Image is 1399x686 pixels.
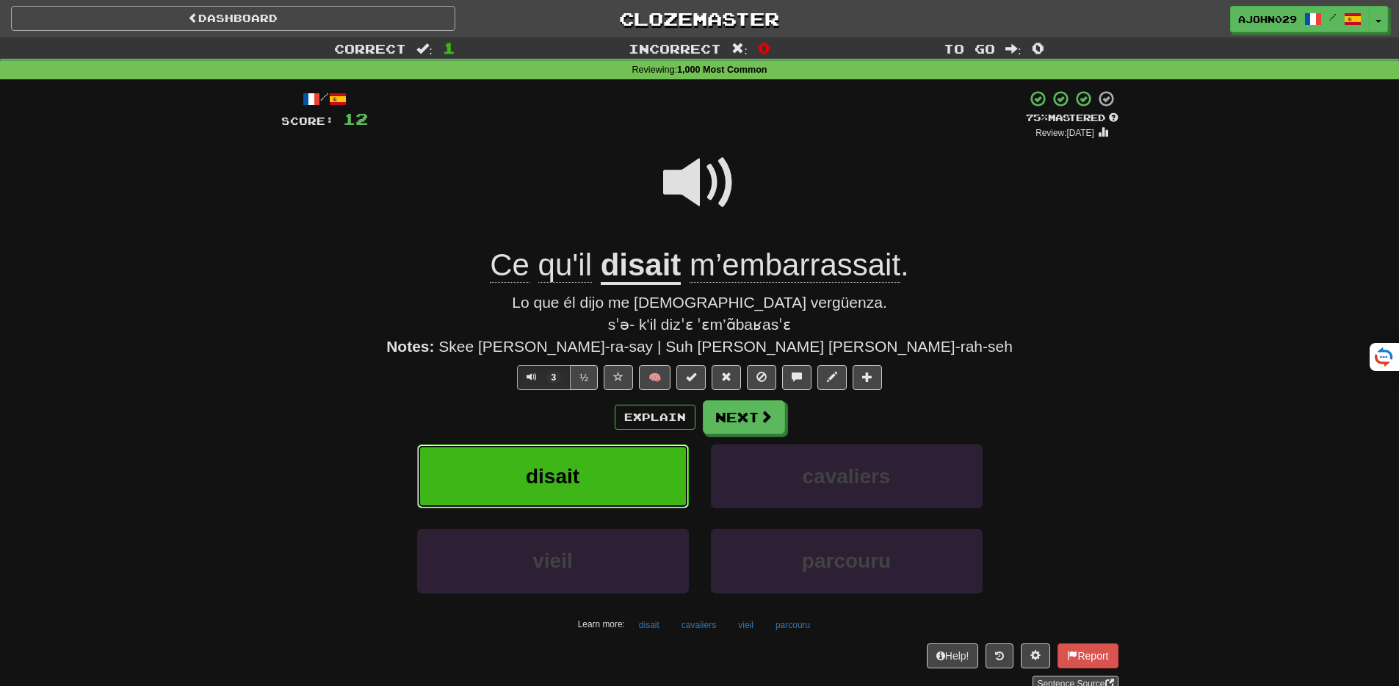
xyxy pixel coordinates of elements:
button: disait [631,614,668,636]
a: Dashboard [11,6,455,31]
button: Set this sentence to 100% Mastered (alt+m) [676,365,706,390]
button: vieil [730,614,762,636]
button: Next [703,400,785,434]
span: 12 [343,109,368,128]
button: 🧠 [639,365,670,390]
span: qu'il [538,248,592,283]
span: 3 [546,371,562,384]
span: / [1329,12,1337,22]
button: Discuss sentence (alt+u) [782,365,811,390]
button: Reset to 0% Mastered (alt+r) [712,365,741,390]
button: Help! [927,643,979,668]
button: cavaliers [673,614,724,636]
span: Incorrect [629,41,721,56]
span: vieil [532,549,572,572]
button: vieil [417,529,689,593]
small: Review: [DATE] [1035,128,1094,138]
strong: Notes: [386,338,434,355]
button: cavaliers [711,444,983,508]
button: Add to collection (alt+a) [853,365,882,390]
span: : [416,43,433,55]
button: parcouru [767,614,818,636]
div: Lo que él dijo me [DEMOGRAPHIC_DATA] vergüenza. [281,292,1118,314]
a: Ajohn029 / [1230,6,1370,32]
span: parcouru [802,549,891,572]
div: sˈə- k'il dizˈɛ ˈɛm’ɑ̃baʁasˈɛ [281,314,1118,336]
button: Edit sentence (alt+d) [817,365,847,390]
span: Ce [490,248,529,283]
div: Text-to-speech controls [514,365,598,390]
button: disait [417,444,689,508]
div: Skee [PERSON_NAME]-ra-say | Suh [PERSON_NAME] [PERSON_NAME]-rah-seh [281,336,1118,358]
span: 0 [1032,39,1044,57]
span: Ajohn029 [1238,12,1297,26]
div: / [281,90,368,108]
span: . [681,248,908,283]
span: cavaliers [803,465,891,488]
span: To go [944,41,995,56]
button: parcouru [711,529,983,593]
small: Learn more: [578,619,625,629]
button: 3 [517,365,571,390]
u: disait [601,248,682,285]
span: 75 % [1026,112,1048,123]
span: 0 [758,39,770,57]
button: Favorite sentence (alt+f) [604,365,633,390]
button: Report [1058,643,1118,668]
button: Ignore sentence (alt+i) [747,365,776,390]
div: Mastered [1026,112,1118,125]
span: : [1005,43,1022,55]
span: m’embarrassait [690,248,900,283]
a: Clozemaster [477,6,922,32]
span: : [731,43,748,55]
button: Explain [615,405,695,430]
strong: 1,000 Most Common [677,65,767,75]
span: disait [526,465,579,488]
span: 1 [443,39,455,57]
button: Round history (alt+y) [986,643,1013,668]
span: Score: [281,115,334,127]
button: ½ [570,365,598,390]
span: Correct [334,41,406,56]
